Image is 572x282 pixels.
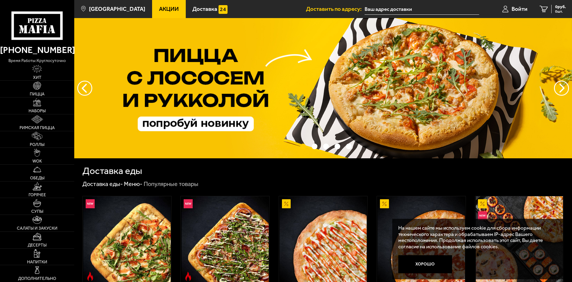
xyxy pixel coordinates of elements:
[306,6,365,12] span: Доставить по адресу:
[380,199,389,208] img: Акционный
[29,109,46,113] span: Наборы
[124,180,142,187] a: Меню-
[335,144,340,149] button: точки переключения
[184,272,193,281] img: Острое блюдо
[18,277,56,281] span: Дополнительно
[86,199,95,208] img: Новинка
[82,180,123,187] a: Доставка еды-
[17,226,57,231] span: Салаты и закуски
[312,144,317,149] button: точки переключения
[512,6,528,12] span: Войти
[30,176,44,180] span: Обеды
[86,272,95,281] img: Острое блюдо
[29,193,46,197] span: Горячее
[365,4,479,15] input: Ваш адрес доставки
[27,260,47,264] span: Напитки
[77,81,92,96] button: следующий
[159,6,179,12] span: Акции
[478,211,487,220] img: Новинка
[144,180,198,188] div: Популярные товары
[398,255,452,273] button: Хорошо
[554,81,569,96] button: предыдущий
[31,209,43,214] span: Супы
[184,199,193,208] img: Новинка
[219,5,228,14] img: 15daf4d41897b9f0e9f617042186c801.svg
[192,6,217,12] span: Доставка
[555,5,566,9] span: 0 руб.
[478,199,487,208] img: Акционный
[30,92,44,96] span: Пицца
[30,143,44,147] span: Роллы
[28,243,47,247] span: Десерты
[33,76,41,80] span: Хит
[555,10,566,13] span: 0 шт.
[89,6,145,12] span: [GEOGRAPHIC_DATA]
[300,144,306,149] button: точки переключения
[32,159,42,163] span: WOK
[398,225,554,249] p: На нашем сайте мы используем cookie для сбора информации технического характера и обрабатываем IP...
[282,199,291,208] img: Акционный
[82,166,142,176] h1: Доставка еды
[20,126,55,130] span: Римская пицца
[346,144,352,149] button: точки переключения
[323,144,329,149] button: точки переключения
